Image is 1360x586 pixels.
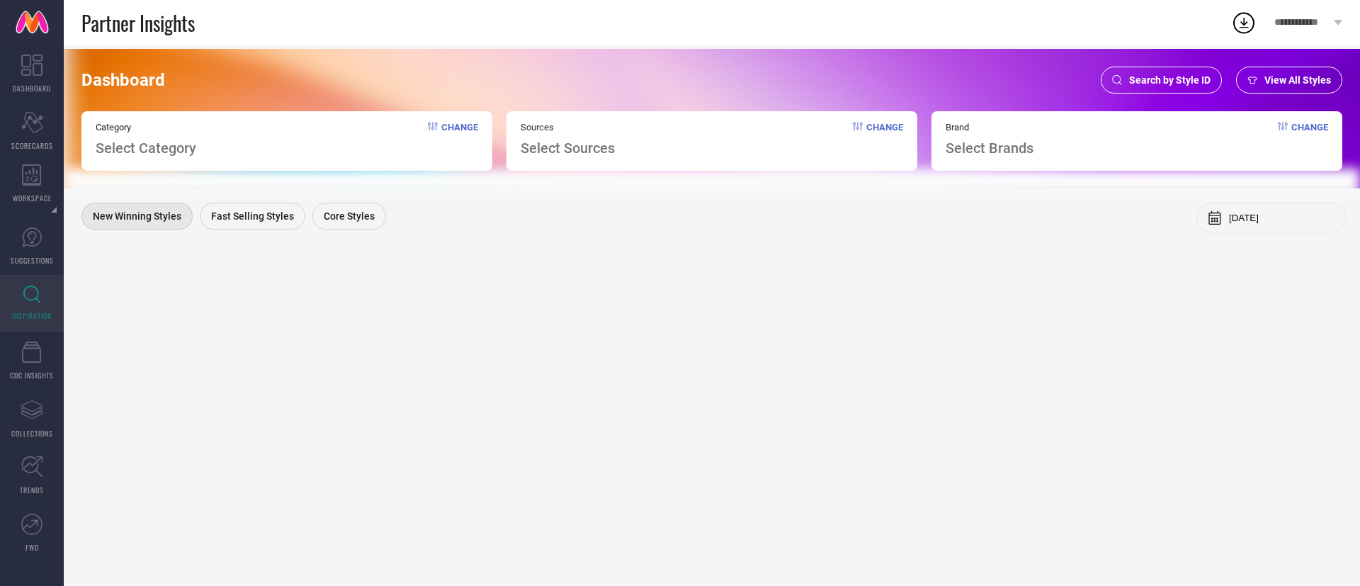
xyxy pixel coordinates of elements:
span: SUGGESTIONS [11,255,54,266]
span: Change [441,122,478,157]
span: Search by Style ID [1129,74,1211,86]
span: FWD [25,542,39,553]
span: WORKSPACE [13,193,52,203]
span: Partner Insights [81,9,195,38]
span: New Winning Styles [93,210,181,222]
span: Category [96,122,196,133]
span: COLLECTIONS [11,428,53,439]
span: Brand [946,122,1033,133]
span: Select Category [96,140,196,157]
span: View All Styles [1264,74,1331,86]
span: Core Styles [324,210,375,222]
span: Dashboard [81,70,165,90]
span: Fast Selling Styles [211,210,294,222]
span: TRENDS [20,485,44,495]
span: CDC INSIGHTS [10,370,54,381]
span: Change [866,122,903,157]
span: Change [1291,122,1328,157]
span: DASHBOARD [13,83,51,94]
span: Sources [521,122,615,133]
div: Open download list [1231,10,1257,35]
span: INSPIRATION [12,310,52,321]
input: Select month [1229,213,1335,223]
span: Select Brands [946,140,1033,157]
span: SCORECARDS [11,140,53,151]
span: Select Sources [521,140,615,157]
